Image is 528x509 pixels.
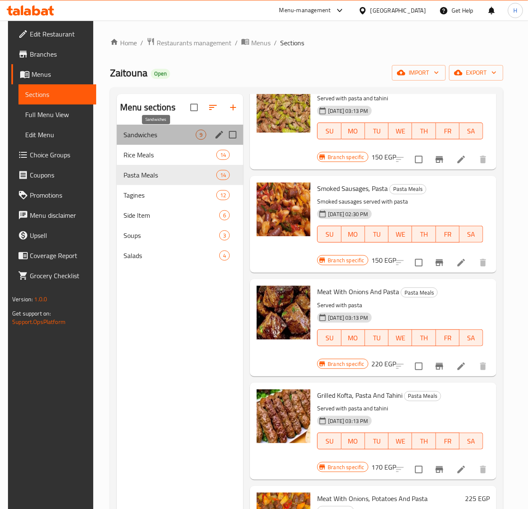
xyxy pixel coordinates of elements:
span: Branch specific [324,153,368,161]
span: FR [439,125,456,137]
span: 6 [220,211,229,219]
span: Promotions [30,190,89,200]
button: Branch-specific-item [429,459,449,480]
span: MO [345,125,362,137]
span: TU [368,435,385,447]
img: Smoked Sausages, Pasta [257,183,310,236]
div: Salads4 [117,245,243,266]
span: MO [345,228,362,240]
a: Edit menu item [456,465,466,475]
button: WE [389,226,412,243]
h6: 150 EGP [372,254,397,266]
li: / [235,38,238,48]
a: Coupons [11,165,96,185]
button: export [449,65,503,81]
span: Tagines [123,190,216,200]
div: Tagines12 [117,185,243,205]
button: FR [436,433,460,449]
a: Full Menu View [18,104,96,125]
span: Sections [280,38,304,48]
div: Rice Meals14 [117,145,243,165]
span: Select to update [410,358,428,375]
button: SA [460,226,483,243]
div: Menu-management [279,5,331,16]
span: Sort sections [203,97,223,117]
button: FR [436,123,460,139]
img: Liver, Pasta And Tahini [257,79,310,133]
button: SU [317,123,341,139]
span: Select to update [410,461,428,478]
span: Pasta Meals [390,184,426,194]
button: Add section [223,97,243,117]
span: FR [439,228,456,240]
span: TU [368,332,385,344]
span: Pasta Meals [405,391,441,401]
p: Served with pasta and tahini [317,403,483,414]
span: FR [439,435,456,447]
span: Select to update [410,254,428,271]
span: H [513,6,517,15]
span: Grilled Kofta, Pasta And Tahini [317,389,402,402]
span: Edit Menu [25,130,89,140]
button: delete [473,253,493,273]
a: Menu disclaimer [11,205,96,225]
button: SA [460,123,483,139]
span: Side Item [123,210,219,220]
span: Restaurants management [157,38,231,48]
a: Grocery Checklist [11,266,96,286]
span: Branch specific [324,256,368,264]
span: SA [463,125,480,137]
span: Meat With Onions, Potatoes And Pasta [317,492,428,505]
a: Edit menu item [456,361,466,371]
button: TU [365,226,389,243]
span: Version: [12,294,33,305]
button: TH [412,123,436,139]
span: Select to update [410,151,428,168]
a: Edit Menu [18,125,96,145]
span: 14 [217,171,229,179]
span: MO [345,435,362,447]
a: Branches [11,44,96,64]
span: SA [463,228,480,240]
button: TU [365,329,389,346]
a: Choice Groups [11,145,96,165]
button: TU [365,123,389,139]
button: edit [213,128,226,141]
span: Menu disclaimer [30,210,89,220]
span: SU [321,332,338,344]
span: Menus [251,38,271,48]
nav: breadcrumb [110,37,503,48]
span: Branch specific [324,463,368,471]
span: Branches [30,49,89,59]
li: / [140,38,143,48]
a: Edit menu item [456,258,466,268]
span: [DATE] 03:13 PM [325,107,371,115]
button: Branch-specific-item [429,356,449,376]
span: Pasta Meals [401,288,437,298]
span: WE [392,125,409,137]
span: Meat With Onions And Pasta [317,285,399,298]
div: items [196,130,206,140]
span: Edit Restaurant [30,29,89,39]
button: MO [341,433,365,449]
div: Pasta Meals14 [117,165,243,185]
div: Open [151,69,170,79]
button: WE [389,329,412,346]
button: import [392,65,446,81]
div: items [216,150,230,160]
button: WE [389,123,412,139]
span: TH [415,435,432,447]
span: export [456,68,496,78]
button: SU [317,226,341,243]
h6: 170 EGP [372,461,397,473]
button: FR [436,329,460,346]
span: TU [368,125,385,137]
span: Smoked Sausages, Pasta [317,182,388,195]
p: Smoked sausages served with pasta [317,196,483,207]
span: WE [392,332,409,344]
span: SA [463,435,480,447]
span: [DATE] 02:30 PM [325,210,371,218]
span: 9 [196,131,206,139]
a: Edit Restaurant [11,24,96,44]
button: MO [341,329,365,346]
